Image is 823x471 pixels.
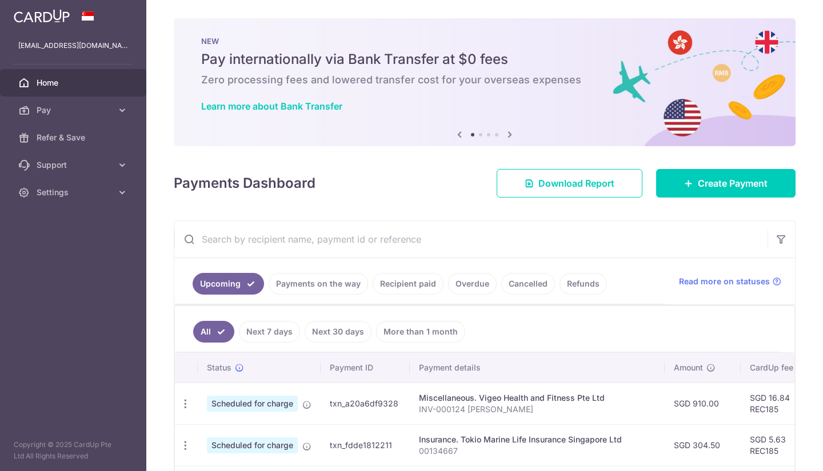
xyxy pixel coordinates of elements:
[37,159,112,171] span: Support
[321,383,410,424] td: txn_a20a6df9328
[269,273,368,295] a: Payments on the way
[674,362,703,373] span: Amount
[18,40,128,51] p: [EMAIL_ADDRESS][DOMAIN_NAME]
[538,176,614,190] span: Download Report
[679,276,770,287] span: Read more on statuses
[201,37,768,46] p: NEW
[665,424,741,466] td: SGD 304.50
[419,434,656,445] div: Insurance. Tokio Marine Life Insurance Singapore Ltd
[321,424,410,466] td: txn_fdde1812211
[207,437,298,453] span: Scheduled for charge
[305,321,371,343] a: Next 30 days
[376,321,465,343] a: More than 1 month
[174,221,768,257] input: Search by recipient name, payment id or reference
[239,321,300,343] a: Next 7 days
[419,404,656,415] p: INV-000124 [PERSON_NAME]
[497,169,642,198] a: Download Report
[419,445,656,457] p: 00134667
[741,383,815,424] td: SGD 16.84 REC185
[501,273,555,295] a: Cancelled
[14,9,70,23] img: CardUp
[174,173,315,194] h4: Payments Dashboard
[37,187,112,198] span: Settings
[193,273,264,295] a: Upcoming
[750,362,793,373] span: CardUp fee
[193,321,234,343] a: All
[560,273,607,295] a: Refunds
[419,392,656,404] div: Miscellaneous. Vigeo Health and Fitness Pte Ltd
[698,176,768,190] span: Create Payment
[448,273,497,295] a: Overdue
[201,73,768,87] h6: Zero processing fees and lowered transfer cost for your overseas expenses
[174,18,796,146] img: Bank transfer banner
[201,50,768,69] h5: Pay internationally via Bank Transfer at $0 fees
[741,424,815,466] td: SGD 5.63 REC185
[207,362,231,373] span: Status
[207,396,298,412] span: Scheduled for charge
[37,132,112,143] span: Refer & Save
[37,104,112,116] span: Pay
[321,353,410,383] th: Payment ID
[37,77,112,88] span: Home
[201,100,342,112] a: Learn more about Bank Transfer
[410,353,665,383] th: Payment details
[679,276,781,287] a: Read more on statuses
[656,169,796,198] a: Create Payment
[665,383,741,424] td: SGD 910.00
[373,273,444,295] a: Recipient paid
